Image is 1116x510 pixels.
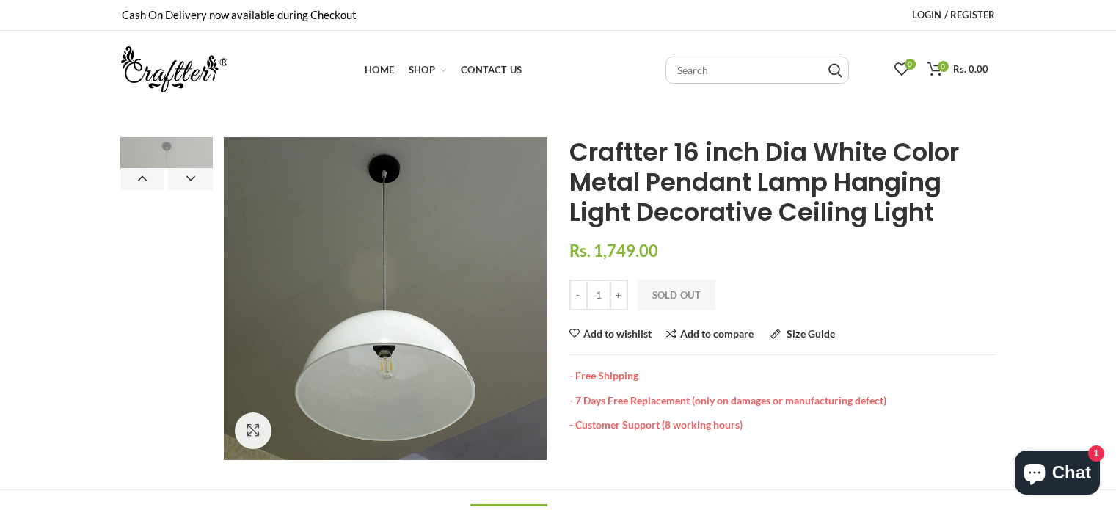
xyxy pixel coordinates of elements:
span: Shop [409,64,435,76]
input: Search [828,63,842,78]
a: Contact Us [453,55,529,84]
span: 0 [905,59,916,70]
img: CMTL-4-1_66b40751-2c6f-4063-829d-d214846ed5ed_150x_crop_center.jpg [120,137,214,230]
button: Previous [120,168,165,190]
span: Rs. 1,749.00 [569,241,658,261]
button: Sold Out [638,280,715,310]
a: Size Guide [770,329,835,340]
span: Add to wishlist [583,329,652,339]
span: Rs. 0.00 [953,63,988,75]
inbox-online-store-chat: Shopify online store chat [1010,451,1104,498]
img: craftter.com [121,46,227,92]
input: Search [665,57,849,84]
span: 0 [938,61,949,72]
span: Contact Us [461,64,522,76]
a: 0 Rs. 0.00 [920,55,996,84]
span: Sold Out [652,289,701,301]
input: + [610,280,628,310]
span: Home [365,64,394,76]
a: Home [357,55,401,84]
a: Shop [401,55,453,84]
span: Craftter 16 inch Dia White Color Metal Pendant Lamp Hanging Light Decorative Ceiling Light [569,134,959,230]
span: Add to compare [680,327,754,340]
button: Next [168,168,213,190]
a: 0 [887,55,916,84]
span: Size Guide [787,327,835,340]
div: - Free Shipping - 7 Days Free Replacement (only on damages or manufacturing defect) - Customer Su... [569,354,996,431]
a: Add to compare [666,329,754,340]
input: - [569,280,588,310]
span: Login / Register [912,9,995,21]
a: Add to wishlist [569,329,652,339]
